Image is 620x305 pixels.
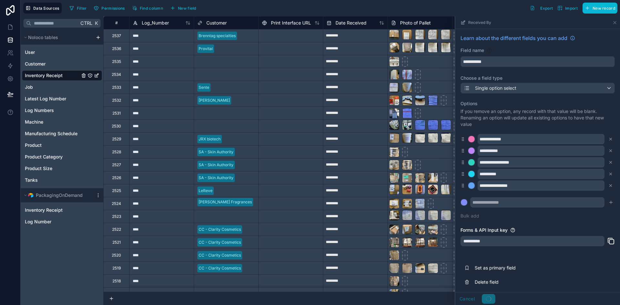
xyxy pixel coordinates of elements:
div: [PERSON_NAME] [199,97,230,103]
div: Customer [22,59,102,69]
div: Provital [199,46,213,52]
div: 2525 [112,188,121,193]
label: Forms & API Input key [460,227,508,233]
span: Product [25,142,42,148]
div: 2530 [112,124,121,129]
div: 2526 [112,175,121,180]
span: Photo of Pallet [400,20,431,26]
button: Export [528,3,555,14]
span: Log Number [25,219,51,225]
div: Inventory Receipt [22,205,102,215]
button: Filter [67,3,89,13]
a: Tanks [25,177,80,183]
button: Permissions [91,3,127,13]
div: CC - Clarity Cosmetics [199,227,241,232]
span: Job [25,84,33,90]
div: Product Size [22,163,102,174]
button: New field [168,3,199,13]
a: Learn about the different fields you can add [460,34,575,42]
div: LeReve [199,188,212,194]
span: Date Received [336,20,367,26]
span: Import [565,6,578,11]
div: 2522 [112,227,121,232]
a: Job [25,84,80,90]
button: New record [583,3,617,14]
span: New field [178,6,196,11]
a: Product [25,142,80,148]
div: CC - Clarity Cosmetics [199,265,241,271]
div: SA - Skin Authority [199,162,233,168]
div: 2534 [112,72,121,77]
a: Product Size [25,165,80,172]
span: Filter [77,6,87,11]
div: 2528 [112,149,121,155]
span: User [25,49,35,56]
div: 2521 [112,240,121,245]
button: Find column [130,3,165,13]
span: Ctrl [80,19,93,27]
a: Machine [25,119,80,125]
div: Inventory Receipt [22,70,102,81]
span: Inventory Receipt [25,72,63,79]
a: Customer [25,61,80,67]
span: Learn about the different fields you can add [460,34,567,42]
div: Log Number [22,217,102,227]
span: New record [593,6,615,11]
span: Print Interface URL [271,20,311,26]
button: Single option select [460,83,615,94]
button: Data Sources [23,3,62,14]
span: Log Numbers [25,107,54,114]
div: # [108,20,124,25]
span: Machine [25,119,43,125]
div: Brenntag specialties [199,33,236,39]
div: Job [22,82,102,92]
div: 2517 [112,291,121,297]
div: Product Category [22,152,102,162]
p: If you remove an option, any record with that value will be blank. Renaming an option will update... [460,108,615,127]
span: Permissions [101,6,125,11]
span: Tanks [25,177,38,183]
div: 2533 [112,85,121,90]
span: Log_Number [142,20,169,26]
div: CC - Clarity Cosmetics [199,252,241,258]
a: Inventory Receipt [25,207,86,213]
div: 2535 [112,59,121,64]
div: 2537 [112,33,121,38]
span: Inventory Receipt [25,207,63,213]
button: Set as primary field [460,261,615,275]
div: 2531 [112,111,121,116]
label: Options [460,100,615,107]
div: 2518 [112,279,121,284]
div: 2536 [112,46,121,51]
div: CC - Clarity Cosmetics [199,239,241,245]
span: Product Category [25,154,63,160]
div: SA - Skin Authority [199,149,233,155]
a: Log Numbers [25,107,80,114]
div: Sente [199,85,209,90]
button: Import [555,3,580,14]
div: SA - Skin Authority [199,175,233,181]
div: Machine [22,117,102,127]
div: 2520 [112,253,121,258]
div: Product [22,140,102,150]
div: Latest Log Number [22,94,102,104]
img: Airtable Logo [28,193,33,198]
span: PackagingOnDemand [36,192,83,198]
a: Inventory Receipt [25,72,80,79]
a: Log Number [25,219,86,225]
div: Log Numbers [22,105,102,116]
div: JRX biotech [199,136,221,142]
div: User [22,47,102,57]
a: User [25,49,80,56]
span: Noloco tables [28,34,58,41]
div: [PERSON_NAME] Fragrances [199,199,252,205]
label: Choose a field type [460,75,615,81]
div: 2523 [112,214,121,219]
span: Single option select [475,85,516,91]
span: Set as primary field [475,265,568,271]
button: Airtable LogoPackagingOnDemand [22,191,93,200]
span: Delete field [475,279,568,285]
span: Received By [468,20,491,25]
button: Noloco tables [22,33,93,42]
span: Data Sources [33,6,59,11]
